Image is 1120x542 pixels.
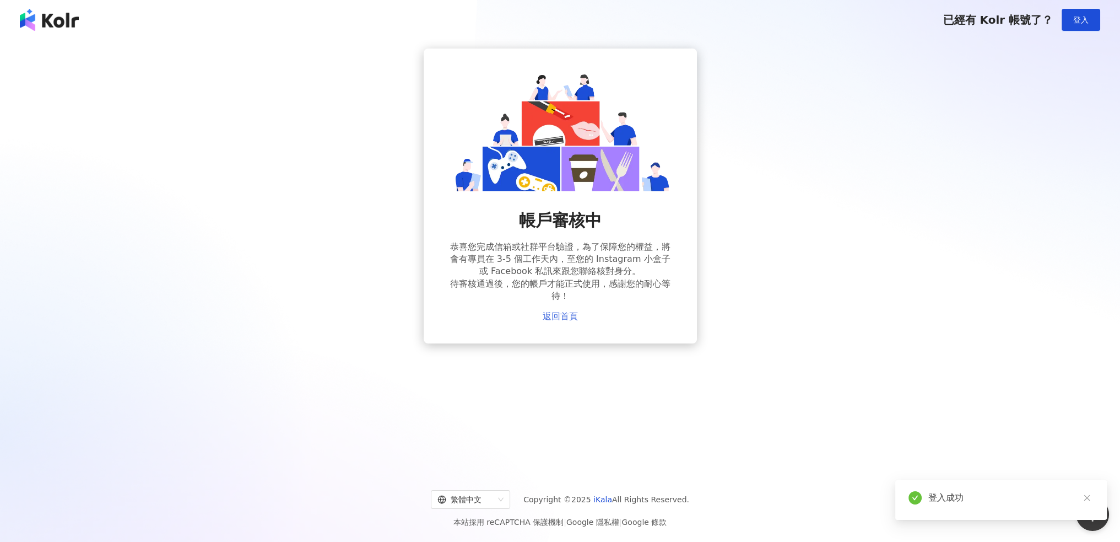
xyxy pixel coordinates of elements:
span: | [564,518,566,527]
div: 登入成功 [928,491,1094,505]
span: 恭喜您完成信箱或社群平台驗證，為了保障您的權益，將會有專員在 3-5 個工作天內，至您的 Instagram 小盒子或 Facebook 私訊來跟您聯絡核對身分。 待審核通過後，您的帳戶才能正式... [450,241,670,303]
a: Google 條款 [621,518,667,527]
a: iKala [593,495,612,504]
span: close [1083,494,1091,502]
button: 登入 [1062,9,1100,31]
span: check-circle [908,491,922,505]
span: 已經有 Kolr 帳號了？ [943,13,1053,26]
span: | [619,518,622,527]
img: reviewing account [450,71,670,191]
a: 返回首頁 [543,312,578,321]
img: logo [20,9,79,31]
div: 繁體中文 [437,491,494,508]
a: Google 隱私權 [566,518,619,527]
span: 帳戶審核中 [519,209,602,232]
span: 登入 [1073,15,1089,24]
span: 本站採用 reCAPTCHA 保護機制 [453,516,667,529]
span: Copyright © 2025 All Rights Reserved. [523,493,689,506]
